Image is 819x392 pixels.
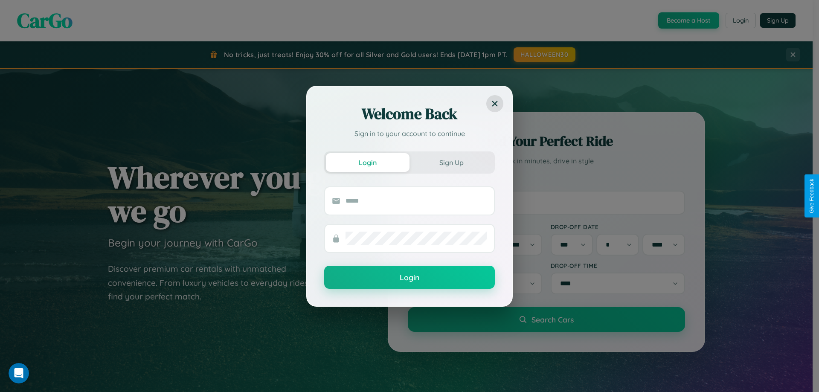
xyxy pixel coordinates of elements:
[809,179,815,213] div: Give Feedback
[324,266,495,289] button: Login
[324,128,495,139] p: Sign in to your account to continue
[9,363,29,383] iframe: Intercom live chat
[324,104,495,124] h2: Welcome Back
[409,153,493,172] button: Sign Up
[326,153,409,172] button: Login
